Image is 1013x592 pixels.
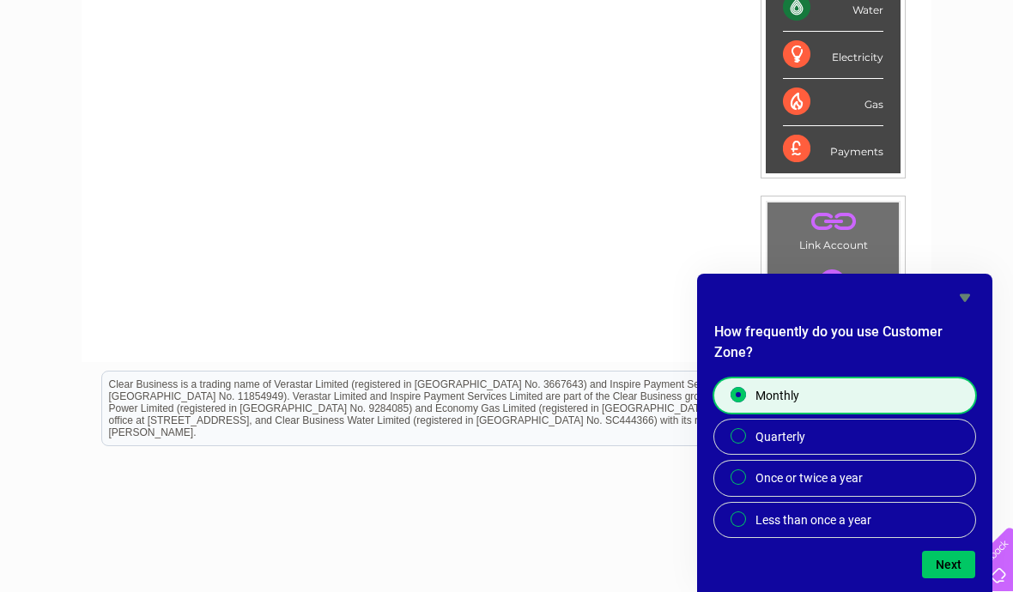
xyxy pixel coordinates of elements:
[772,207,895,237] a: .
[714,322,975,372] h2: How frequently do you use Customer Zone?
[783,126,883,172] div: Payments
[772,259,895,319] a: .
[689,9,808,30] a: 0333 014 3131
[755,428,805,445] span: Quarterly
[711,73,743,86] a: Water
[955,287,975,308] button: Hide survey
[35,45,123,97] img: logo.png
[714,378,975,537] div: How frequently do you use Customer Zone?
[802,73,853,86] a: Telecoms
[922,551,975,578] button: Next question
[864,73,889,86] a: Blog
[755,511,871,529] span: Less than once a year
[767,255,900,339] td: My Details
[783,32,883,79] div: Electricity
[754,73,792,86] a: Energy
[755,387,799,404] span: Monthly
[714,287,975,578] div: How frequently do you use Customer Zone?
[102,9,913,83] div: Clear Business is a trading name of Verastar Limited (registered in [GEOGRAPHIC_DATA] No. 3667643...
[783,79,883,126] div: Gas
[899,73,941,86] a: Contact
[767,202,900,256] td: Link Account
[956,73,997,86] a: Log out
[755,469,863,486] span: Once or twice a year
